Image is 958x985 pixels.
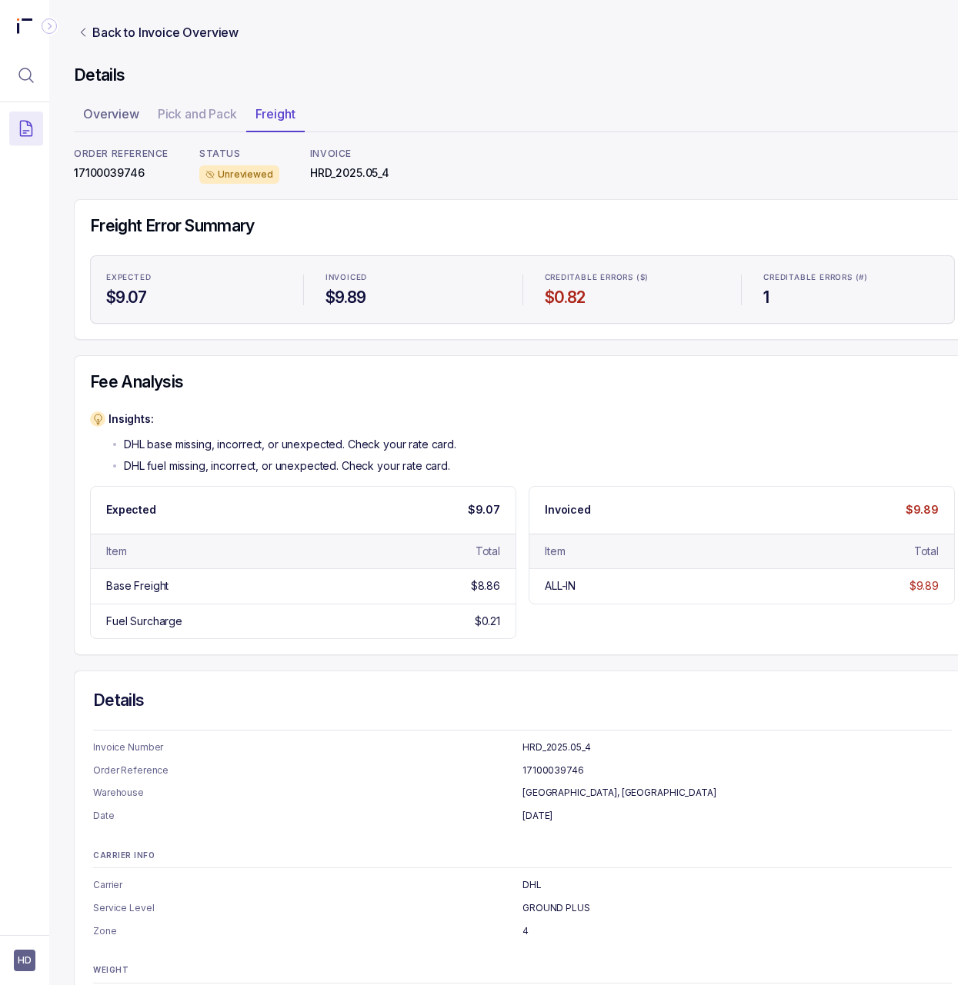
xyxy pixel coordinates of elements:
[468,502,500,517] p: $9.07
[124,458,450,474] p: DHL fuel missing, incorrect, or unexpected. Check your rate card.
[475,614,500,629] div: $0.21
[545,502,591,517] p: Invoiced
[74,23,242,42] a: Link Back to Invoice Overview
[93,966,952,975] p: WEIGHT
[9,111,43,145] button: Menu Icon Button DocumentTextIcon
[476,544,500,559] div: Total
[74,148,169,160] p: ORDER REFERENCE
[40,17,58,35] div: Collapse Icon
[246,101,305,132] li: Tab Freight
[545,287,720,308] h4: $0.82
[106,287,282,308] h4: $9.07
[255,105,295,123] p: Freight
[763,287,939,308] h4: 1
[74,165,169,181] p: 17100039746
[93,690,952,711] h4: Details
[199,148,279,160] p: STATUS
[545,544,565,559] div: Item
[522,785,952,800] p: [GEOGRAPHIC_DATA], [GEOGRAPHIC_DATA]
[90,371,955,393] h4: Fee Analysis
[93,740,952,824] ul: Information Summary
[14,950,35,971] button: User initials
[106,273,151,282] p: Expected
[325,273,367,282] p: Invoiced
[106,544,126,559] div: Item
[763,273,868,282] p: Creditable Errors (#)
[93,851,952,860] p: CARRIER INFO
[92,23,239,42] p: Back to Invoice Overview
[93,740,522,755] p: Invoice Number
[106,502,156,517] p: Expected
[199,165,279,184] div: Unreviewed
[310,148,389,160] p: INVOICE
[9,58,43,92] button: Menu Icon Button MagnifyingGlassIcon
[914,544,939,559] div: Total
[522,923,952,939] p: 4
[522,740,952,755] p: HRD_2025.05_4
[106,578,169,594] div: Base Freight
[522,900,952,916] p: GROUND PLUS
[93,808,522,824] p: Date
[522,763,952,778] p: 17100039746
[124,437,456,452] p: DHL base missing, incorrect, or unexpected. Check your rate card.
[754,262,948,318] li: Statistic Creditable Errors (#)
[93,877,522,893] p: Carrier
[310,165,389,181] p: HRD_2025.05_4
[906,502,939,517] p: $9.89
[93,923,522,939] p: Zone
[93,877,952,938] ul: Information Summary
[108,411,456,427] p: Insights:
[90,255,955,324] ul: Statistic Highlights
[471,578,500,594] div: $8.86
[545,578,576,594] div: ALL-IN
[316,262,510,318] li: Statistic Invoiced
[522,877,952,893] p: DHL
[106,614,182,629] div: Fuel Surcharge
[325,287,501,308] h4: $9.89
[90,215,955,237] h4: Freight Error Summary
[93,785,522,800] p: Warehouse
[97,262,291,318] li: Statistic Expected
[910,578,939,594] div: $9.89
[545,273,649,282] p: Creditable Errors ($)
[74,101,149,132] li: Tab Overview
[93,763,522,778] p: Order Reference
[522,808,952,824] p: [DATE]
[93,900,522,916] p: Service Level
[83,105,139,123] p: Overview
[536,262,729,318] li: Statistic Creditable Errors ($)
